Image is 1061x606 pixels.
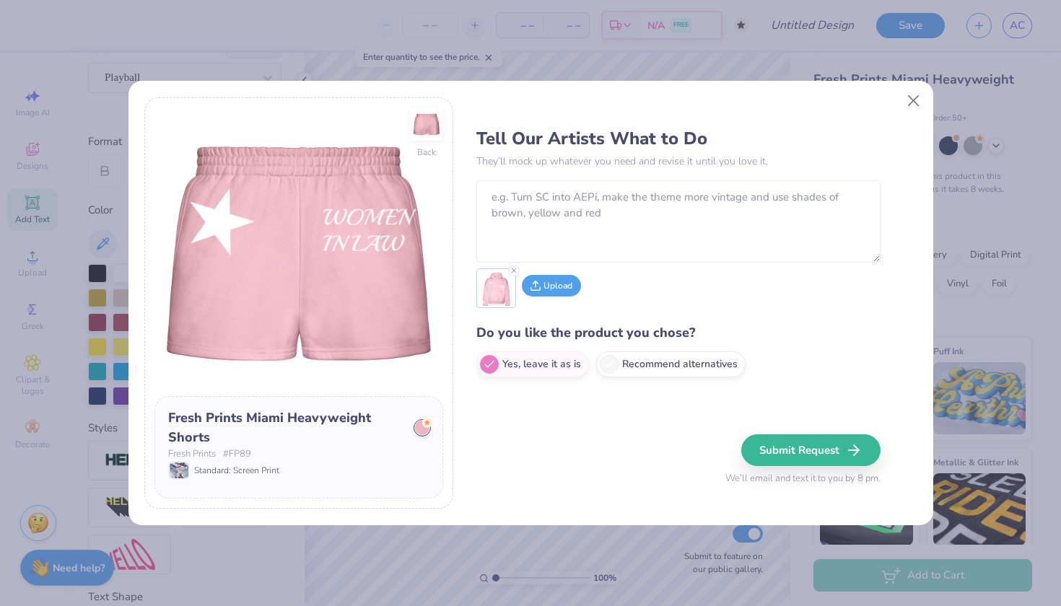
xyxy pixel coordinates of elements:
[412,110,441,139] img: Back
[154,107,443,396] img: Front
[476,322,881,343] h4: Do you like the product you chose?
[194,464,279,477] span: Standard: Screen Print
[596,351,746,377] label: Recommend alternatives
[476,128,881,149] h3: Tell Our Artists What to Do
[417,146,436,159] div: Back
[476,351,589,377] label: Yes, leave it as is
[168,408,403,447] div: Fresh Prints Miami Heavyweight Shorts
[223,447,251,462] span: # FP89
[476,154,881,169] p: They’ll mock up whatever you need and revise it until you love it.
[522,275,581,297] button: Upload
[741,434,881,466] button: Submit Request
[170,462,188,478] img: Standard: Screen Print
[899,87,927,115] button: Close
[725,472,881,486] span: We’ll email and text it to you by 8 pm.
[168,447,216,462] span: Fresh Prints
